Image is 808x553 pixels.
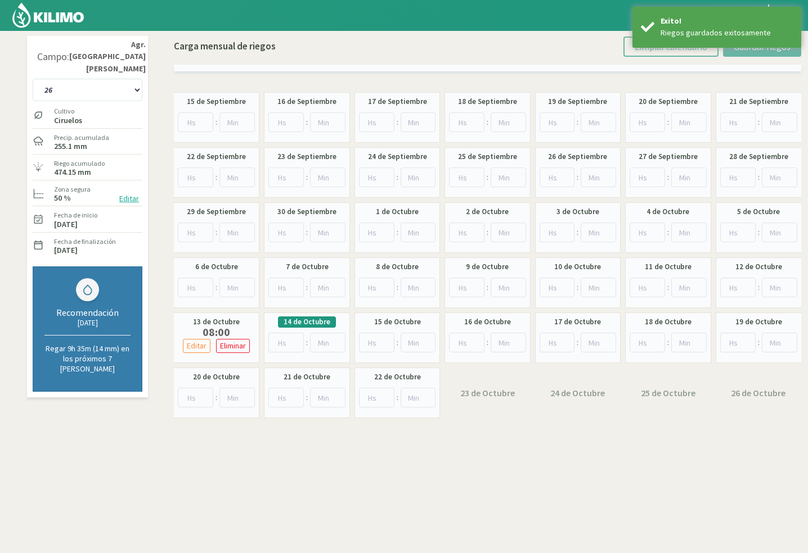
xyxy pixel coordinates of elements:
label: 50 % [54,194,71,202]
span: : [577,337,578,348]
input: Min [310,278,345,297]
input: Min [219,112,255,132]
input: Hs [449,333,484,352]
input: Min [401,223,436,242]
label: 10 de Octubre [554,261,601,273]
span: : [397,337,398,348]
label: 25 de Octubre [641,386,695,400]
p: Regar 9h 35m (14 mm) en los próximos 7 [PERSON_NAME] [44,343,131,374]
input: Min [310,223,345,242]
span: : [397,282,398,293]
strong: Agr. [GEOGRAPHIC_DATA][PERSON_NAME] [69,39,146,75]
input: Hs [359,278,394,297]
label: 20 de Octubre [193,371,240,383]
input: Min [671,112,707,132]
label: 21 de Septiembre [729,96,788,107]
span: : [667,116,669,128]
input: Hs [630,167,665,187]
input: Min [671,223,707,242]
label: 23 de Octubre [460,386,515,400]
label: 28 de Septiembre [729,151,788,162]
input: Hs [268,223,304,242]
input: Min [581,333,616,352]
span: : [397,226,398,238]
input: Hs [268,167,304,187]
input: Hs [359,223,394,242]
label: Riego acumulado [54,158,105,169]
label: 1 de Octubre [376,206,419,217]
input: Min [310,333,345,352]
input: Min [401,388,436,407]
span: : [306,337,308,348]
input: Hs [540,112,575,132]
label: 3 de Octubre [556,206,599,217]
input: Hs [178,223,213,242]
input: Min [581,223,616,242]
span: : [577,282,578,293]
label: 11 de Octubre [645,261,692,273]
span: : [667,337,669,348]
span: : [577,226,578,238]
label: 8 de Octubre [376,261,419,273]
p: Eliminar [220,339,246,352]
input: Hs [449,278,484,297]
label: 255.1 mm [54,143,87,150]
input: Hs [268,333,304,352]
input: Min [762,167,797,187]
label: 474.15 mm [54,169,91,176]
label: 7 de Octubre [286,261,329,273]
input: Min [671,167,707,187]
span: : [667,282,669,293]
label: 25 de Septiembre [458,151,517,162]
p: Carga mensual de riegos [174,39,276,54]
input: Hs [268,388,304,407]
input: Min [491,167,526,187]
label: 16 de Octubre [464,316,511,328]
label: 20 de Septiembre [639,96,698,107]
span: : [216,392,217,404]
input: Min [491,223,526,242]
label: [DATE] [54,221,78,228]
div: Riegos guardados exitosamente [661,27,793,39]
label: 26 de Octubre [731,386,785,400]
input: Hs [540,223,575,242]
div: Campo: [37,51,69,62]
input: Min [671,333,707,352]
label: 13 de Octubre [193,316,240,328]
input: Hs [178,167,213,187]
span: : [487,282,488,293]
input: Min [671,278,707,297]
span: : [577,171,578,183]
input: Hs [359,388,394,407]
label: 24 de Septiembre [368,151,427,162]
label: 08:00 [180,328,253,337]
label: 17 de Octubre [554,316,601,328]
span: : [306,226,308,238]
label: 26 de Septiembre [548,151,607,162]
input: Min [219,167,255,187]
label: Fecha de inicio [54,210,97,220]
label: 15 de Septiembre [187,96,246,107]
label: 23 de Septiembre [277,151,336,162]
label: 18 de Octubre [645,316,692,328]
span: : [487,337,488,348]
label: 6 de Octubre [195,261,238,273]
input: Min [401,167,436,187]
label: Zona segura [54,184,91,194]
input: Hs [720,278,756,297]
input: Min [762,278,797,297]
label: 29 de Septiembre [187,206,246,217]
label: 12 de Octubre [735,261,782,273]
span: : [306,171,308,183]
span: : [487,171,488,183]
label: 16 de Septiembre [277,96,336,107]
input: Hs [449,223,484,242]
input: Hs [720,223,756,242]
input: Min [491,333,526,352]
button: Eliminar [216,339,250,353]
span: : [577,116,578,128]
img: Kilimo [11,2,85,29]
span: : [487,226,488,238]
button: Editar [183,339,210,353]
span: : [216,171,217,183]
